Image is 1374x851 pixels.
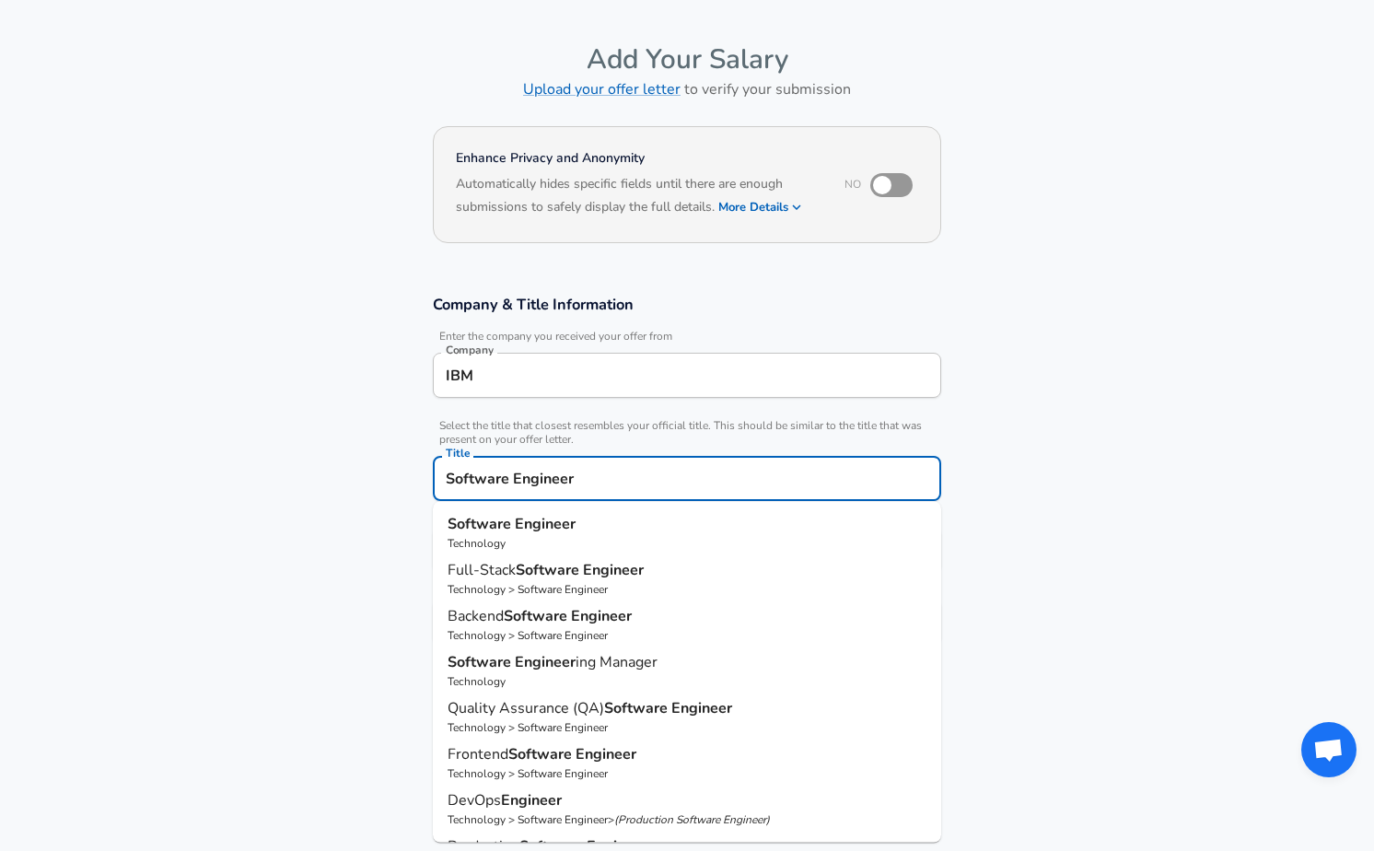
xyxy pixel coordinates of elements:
[844,177,861,192] span: No
[576,652,658,672] span: ing Manager
[446,344,494,356] label: Company
[718,194,803,220] button: More Details
[448,581,926,598] p: Technology > Software Engineer
[448,560,516,580] span: Full-Stack
[448,535,926,552] p: Technology
[448,606,504,626] span: Backend
[448,514,515,534] strong: Software
[456,149,820,168] h4: Enhance Privacy and Anonymity
[448,811,926,828] p: Technology > Software Engineer >
[448,719,926,736] p: Technology > Software Engineer
[515,652,576,672] strong: Engineer
[504,606,571,626] strong: Software
[448,790,501,810] span: DevOps
[448,765,926,782] p: Technology > Software Engineer
[508,744,576,764] strong: Software
[515,514,576,534] strong: Engineer
[448,627,926,644] p: Technology > Software Engineer
[448,744,508,764] span: Frontend
[583,560,644,580] strong: Engineer
[448,673,926,690] p: Technology
[501,790,562,810] strong: Engineer
[614,812,770,827] p: ( Production Software Engineer )
[446,448,470,459] label: Title
[433,76,941,102] h6: to verify your submission
[516,560,583,580] strong: Software
[448,698,604,718] span: Quality Assurance (QA)
[441,464,933,493] input: Software Engineer
[671,698,732,718] strong: Engineer
[433,294,941,315] h3: Company & Title Information
[456,174,820,220] h6: Automatically hides specific fields until there are enough submissions to safely display the full...
[433,42,941,76] h4: Add Your Salary
[523,79,681,99] a: Upload your offer letter
[1301,722,1357,777] div: Open chat
[433,330,941,344] span: Enter the company you received your offer from
[441,361,933,390] input: Google
[433,419,941,447] span: Select the title that closest resembles your official title. This should be similar to the title ...
[576,744,636,764] strong: Engineer
[448,652,515,672] strong: Software
[571,606,632,626] strong: Engineer
[604,698,671,718] strong: Software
